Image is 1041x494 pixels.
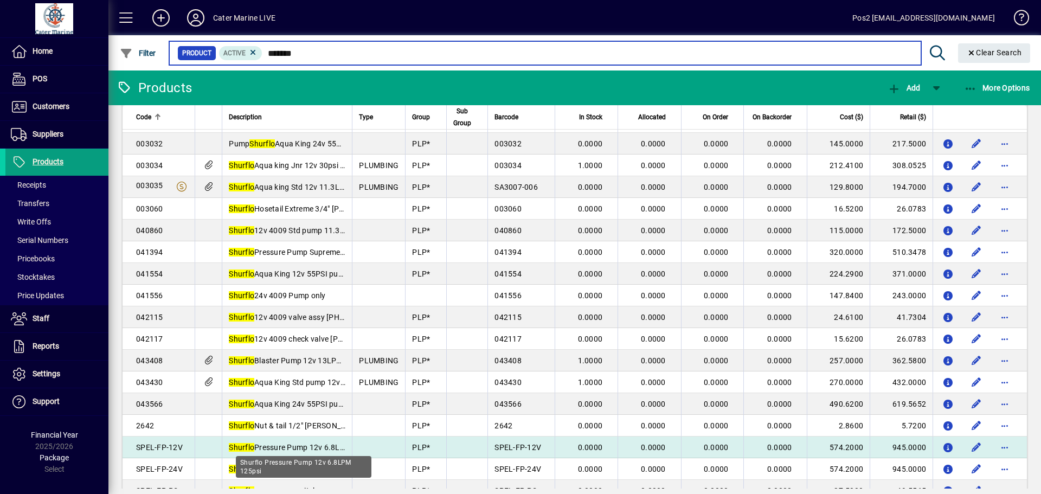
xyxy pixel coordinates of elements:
[117,43,159,63] button: Filter
[578,270,603,278] span: 0.0000
[704,335,729,343] span: 0.0000
[578,226,603,235] span: 0.0000
[625,111,676,123] div: Allocated
[229,356,254,365] em: Shurflo
[968,309,985,326] button: Edit
[638,111,666,123] span: Allocated
[641,139,666,148] span: 0.0000
[996,157,1013,174] button: More options
[229,248,409,256] span: Pressure Pump Supreme 12v 18.9LPM 55psi
[641,248,666,256] span: 0.0000
[33,342,59,350] span: Reports
[641,291,666,300] span: 0.0000
[229,335,254,343] em: Shurflo
[578,183,603,191] span: 0.0000
[767,248,792,256] span: 0.0000
[870,285,933,306] td: 243.0000
[968,330,985,348] button: Edit
[229,465,254,473] em: Shurflo
[578,465,603,473] span: 0.0000
[870,371,933,393] td: 432.0000
[453,105,471,129] span: Sub Group
[229,270,349,278] span: Aqua King 12v 55PSI pump
[641,443,666,452] span: 0.0000
[229,465,377,473] span: Pressure Pump 24v 6.8LPM 125psi
[249,139,275,148] em: Shurflo
[852,9,995,27] div: Pos2 [EMAIL_ADDRESS][DOMAIN_NAME]
[641,226,666,235] span: 0.0000
[807,350,870,371] td: 257.0000
[996,265,1013,283] button: More options
[767,465,792,473] span: 0.0000
[767,313,792,322] span: 0.0000
[870,241,933,263] td: 510.3478
[807,437,870,458] td: 574.2000
[136,378,163,387] span: 043430
[767,139,792,148] span: 0.0000
[704,378,729,387] span: 0.0000
[5,194,108,213] a: Transfers
[704,313,729,322] span: 0.0000
[870,133,933,155] td: 217.5000
[996,352,1013,369] button: More options
[968,439,985,456] button: Edit
[5,388,108,415] a: Support
[578,313,603,322] span: 0.0000
[807,415,870,437] td: 2.8600
[494,356,522,365] span: 043408
[229,400,349,408] span: Aqua King 24v 55PSI pump
[968,352,985,369] button: Edit
[870,415,933,437] td: 5.7200
[229,443,377,452] span: Pressure Pump 12v 6.8LPM 125psi
[996,178,1013,196] button: More options
[219,46,262,60] mat-chip: Activation Status: Active
[136,335,163,343] span: 042117
[494,270,522,278] span: 041554
[870,437,933,458] td: 945.0000
[136,111,151,123] span: Code
[870,458,933,480] td: 945.0000
[5,66,108,93] a: POS
[229,356,384,365] span: Blaster Pump 12v 13LPM Washdown
[578,139,603,148] span: 0.0000
[494,443,541,452] span: SPEL-FP-12V
[967,48,1022,57] span: Clear Search
[767,335,792,343] span: 0.0000
[996,439,1013,456] button: More options
[968,460,985,478] button: Edit
[33,157,63,166] span: Products
[494,378,522,387] span: 043430
[807,220,870,241] td: 115.0000
[641,421,666,430] span: 0.0000
[767,421,792,430] span: 0.0000
[704,161,729,170] span: 0.0000
[136,291,163,300] span: 041556
[5,213,108,231] a: Write Offs
[704,356,729,365] span: 0.0000
[494,421,512,430] span: 2642
[136,226,163,235] span: 040860
[5,249,108,268] a: Pricebooks
[578,248,603,256] span: 0.0000
[33,47,53,55] span: Home
[807,176,870,198] td: 129.8000
[178,8,213,28] button: Profile
[229,139,353,148] span: Pump Aqua King 24v 55PSI *
[136,443,183,452] span: SPEL-FP-12V
[11,199,49,208] span: Transfers
[704,204,729,213] span: 0.0000
[494,465,541,473] span: SPEL-FP-24V
[229,421,254,430] em: Shurflo
[359,183,399,191] span: PLUMBING
[870,176,933,198] td: 194.7000
[229,400,254,408] em: Shurflo
[870,155,933,176] td: 308.0525
[494,313,522,322] span: 042115
[767,161,792,170] span: 0.0000
[136,248,163,256] span: 041394
[5,231,108,249] a: Serial Numbers
[229,183,254,191] em: Shurflo
[996,243,1013,261] button: More options
[144,8,178,28] button: Add
[229,378,397,387] span: Aqua King Std pump 12v 55ps 11.35LPM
